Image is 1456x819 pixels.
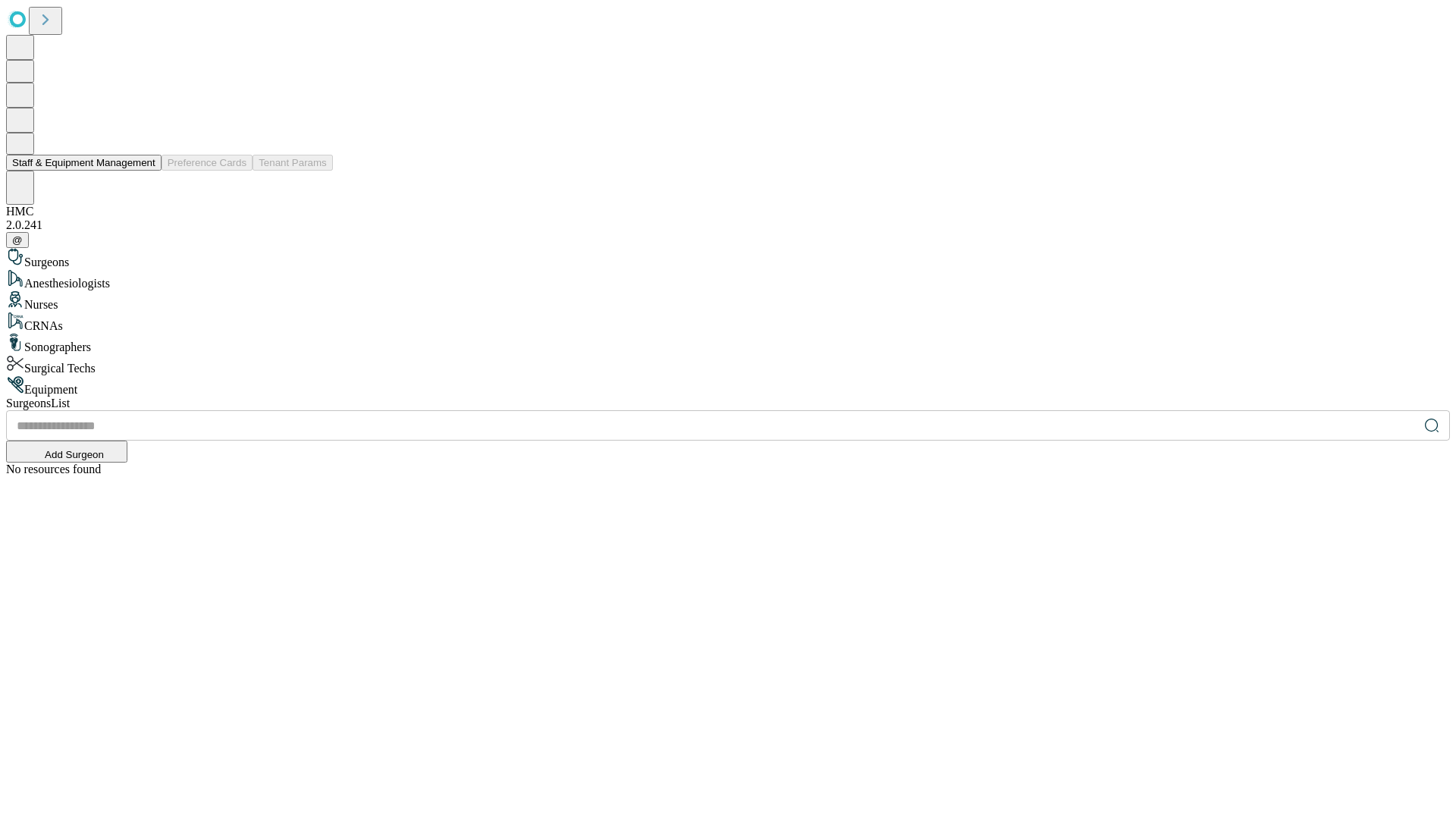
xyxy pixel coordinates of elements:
[6,290,1450,312] div: Nurses
[6,333,1450,354] div: Sonographers
[6,354,1450,375] div: Surgical Techs
[253,155,333,171] button: Tenant Params
[162,155,253,171] button: Preference Cards
[6,375,1450,397] div: Equipment
[6,218,1450,232] div: 2.0.241
[45,449,104,460] span: Add Surgeon
[6,463,1450,476] div: No resources found
[12,234,23,246] span: @
[6,155,162,171] button: Staff & Equipment Management
[6,312,1450,333] div: CRNAs
[6,248,1450,269] div: Surgeons
[6,232,29,248] button: @
[6,269,1450,290] div: Anesthesiologists
[6,397,1450,410] div: Surgeons List
[6,441,127,463] button: Add Surgeon
[6,205,1450,218] div: HMC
